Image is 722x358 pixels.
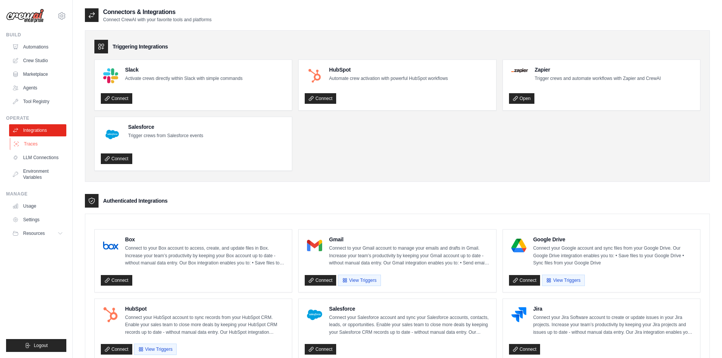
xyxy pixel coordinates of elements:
p: Automate crew activation with powerful HubSpot workflows [329,75,448,83]
a: Connect [101,344,132,355]
p: Connect to your Box account to access, create, and update files in Box. Increase your team’s prod... [125,245,286,267]
h4: HubSpot [125,305,286,313]
h4: Slack [125,66,243,73]
h4: Salesforce [329,305,490,313]
a: Integrations [9,124,66,136]
a: Traces [10,138,67,150]
a: Settings [9,214,66,226]
p: Trigger crews from Salesforce events [128,132,203,140]
a: Connect [305,275,336,286]
a: Tool Registry [9,95,66,108]
a: Connect [101,275,132,286]
h4: Salesforce [128,123,203,131]
p: Connect your Salesforce account and sync your Salesforce accounts, contacts, leads, or opportunit... [329,314,490,336]
p: Connect CrewAI with your favorite tools and platforms [103,17,211,23]
h3: Authenticated Integrations [103,197,168,205]
img: Salesforce Logo [103,125,121,144]
div: Build [6,32,66,38]
h2: Connectors & Integrations [103,8,211,17]
p: Connect your HubSpot account to sync records from your HubSpot CRM. Enable your sales team to clo... [125,314,286,336]
p: Connect your Jira Software account to create or update issues in your Jira projects. Increase you... [533,314,694,336]
a: Open [509,93,534,104]
a: Usage [9,200,66,212]
a: Environment Variables [9,165,66,183]
img: Zapier Logo [511,68,528,73]
img: Google Drive Logo [511,238,526,253]
button: View Triggers [338,275,381,286]
button: View Triggers [134,344,177,355]
a: Crew Studio [9,55,66,67]
a: Automations [9,41,66,53]
h4: Jira [533,305,694,313]
img: Slack Logo [103,68,118,83]
img: Gmail Logo [307,238,322,253]
a: Agents [9,82,66,94]
a: Connect [305,93,336,104]
img: HubSpot Logo [103,307,118,322]
a: Connect [509,344,540,355]
p: Activate crews directly within Slack with simple commands [125,75,243,83]
h4: Google Drive [533,236,694,243]
a: LLM Connections [9,152,66,164]
div: Manage [6,191,66,197]
h3: Triggering Integrations [113,43,168,50]
p: Trigger crews and automate workflows with Zapier and CrewAI [535,75,661,83]
h4: Box [125,236,286,243]
a: Connect [101,93,132,104]
a: Connect [509,275,540,286]
span: Resources [23,230,45,236]
span: Logout [34,342,48,349]
img: Logo [6,9,44,23]
h4: Zapier [535,66,661,73]
button: Resources [9,227,66,239]
h4: Gmail [329,236,490,243]
img: Box Logo [103,238,118,253]
div: Operate [6,115,66,121]
a: Connect [101,153,132,164]
p: Connect to your Gmail account to manage your emails and drafts in Gmail. Increase your team’s pro... [329,245,490,267]
a: Connect [305,344,336,355]
button: View Triggers [542,275,584,286]
img: HubSpot Logo [307,68,322,83]
img: Salesforce Logo [307,307,322,322]
h4: HubSpot [329,66,448,73]
a: Marketplace [9,68,66,80]
p: Connect your Google account and sync files from your Google Drive. Our Google Drive integration e... [533,245,694,267]
button: Logout [6,339,66,352]
img: Jira Logo [511,307,526,322]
